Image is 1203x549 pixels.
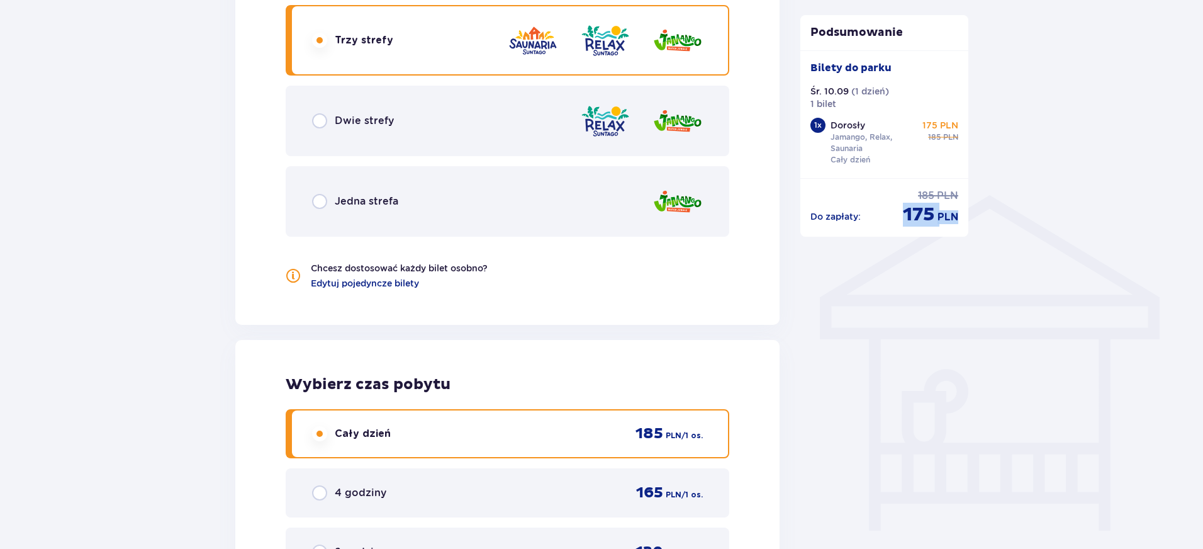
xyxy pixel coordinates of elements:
[831,132,917,154] p: Jamango, Relax, Saunaria
[335,195,398,208] p: Jedna strefa
[311,262,488,274] p: Chcesz dostosować każdy bilet osobno?
[508,23,558,59] img: zone logo
[652,184,703,220] img: zone logo
[335,114,394,128] p: Dwie strefy
[652,103,703,139] img: zone logo
[286,375,729,394] p: Wybierz czas pobytu
[810,61,892,75] p: Bilety do parku
[943,132,958,143] p: PLN
[831,154,870,166] p: Cały dzień
[580,103,630,139] img: zone logo
[851,85,889,98] p: ( 1 dzień )
[635,424,663,443] p: 185
[335,486,386,500] p: 4 godziny
[922,119,958,132] p: 175 PLN
[810,118,825,133] div: 1 x
[666,430,681,441] p: PLN
[903,203,935,227] p: 175
[918,189,934,203] p: 185
[652,23,703,59] img: zone logo
[335,427,391,441] p: Cały dzień
[928,132,941,143] p: 185
[681,489,703,501] p: / 1 os.
[580,23,630,59] img: zone logo
[800,25,969,40] p: Podsumowanie
[335,33,393,47] p: Trzy strefy
[810,85,849,98] p: Śr. 10.09
[636,484,663,502] p: 165
[810,210,861,223] p: Do zapłaty :
[681,430,703,441] p: / 1 os.
[666,489,681,501] p: PLN
[831,119,865,132] p: Dorosły
[810,98,836,110] p: 1 bilet
[311,277,419,290] a: Edytuj pojedyncze bilety
[937,189,958,203] p: PLN
[937,210,958,224] p: PLN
